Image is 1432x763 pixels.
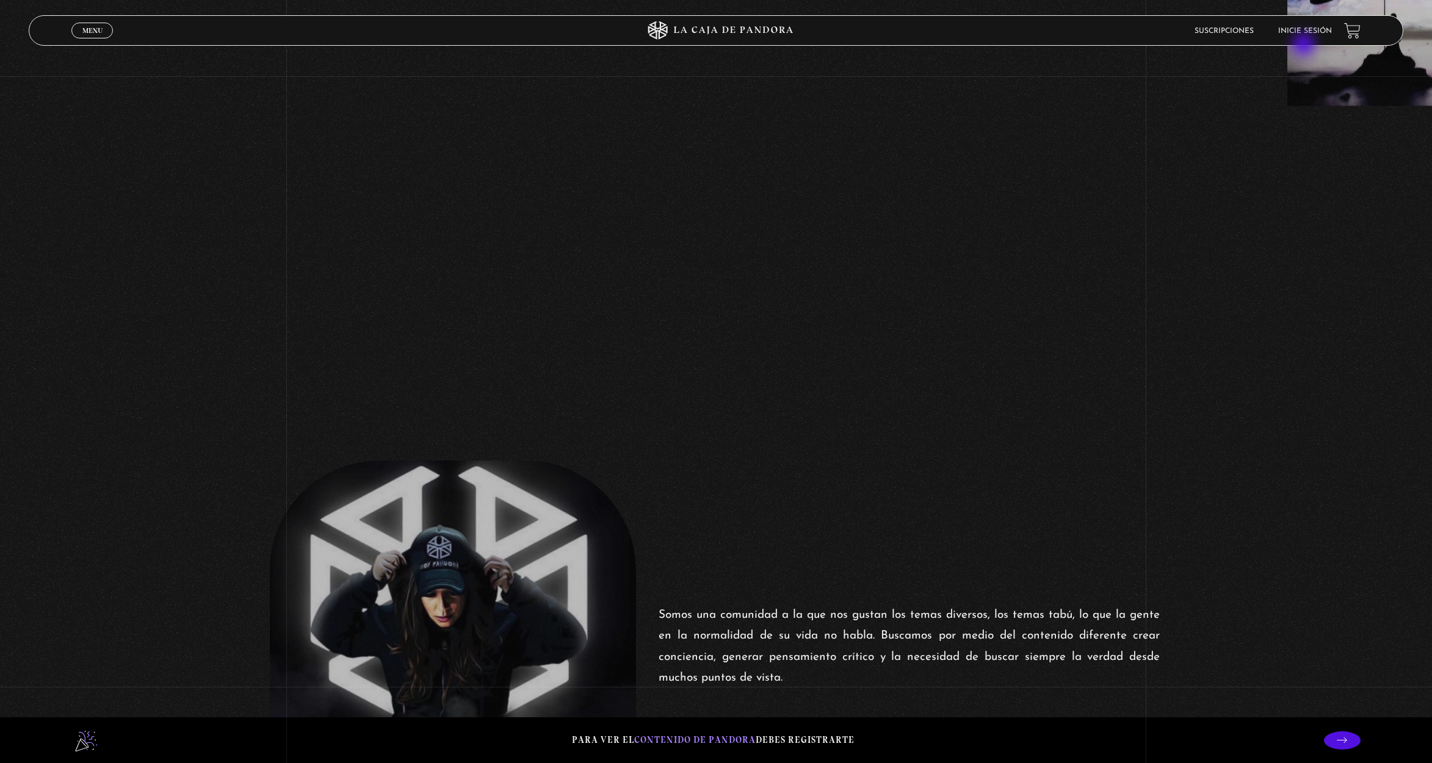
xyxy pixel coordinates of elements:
span: contenido de Pandora [634,734,756,745]
span: Menu [82,27,103,34]
a: Suscripciones [1195,27,1254,35]
a: View your shopping cart [1344,23,1361,39]
p: Somos una comunidad a la que nos gustan los temas diversos, los temas tabú, lo que la gente en la... [659,605,1160,689]
span: Cerrar [78,37,107,46]
p: Para ver el debes registrarte [572,732,855,748]
a: Inicie sesión [1278,27,1332,35]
